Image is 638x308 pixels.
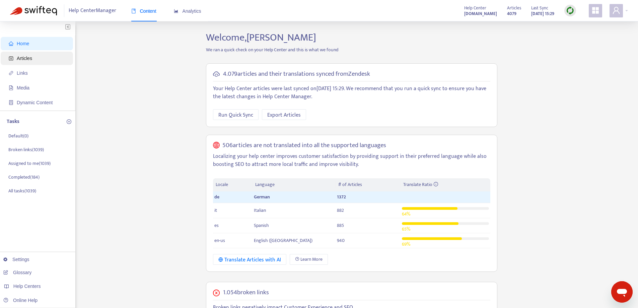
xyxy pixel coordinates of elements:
[174,8,201,14] span: Analytics
[8,132,28,139] p: Default ( 0 )
[507,10,516,17] strong: 4079
[337,222,344,229] span: 885
[213,142,220,149] span: global
[254,193,270,201] span: German
[253,178,336,191] th: Language
[222,142,386,149] h5: 506 articles are not translated into all the supported languages
[9,41,13,46] span: home
[8,160,51,167] p: Assigned to me ( 1039 )
[131,8,156,14] span: Content
[9,71,13,75] span: link
[300,256,323,263] span: Learn More
[213,254,286,265] button: Translate Articles with AI
[254,206,266,214] span: Italian
[3,298,38,303] a: Online Help
[17,100,53,105] span: Dynamic Content
[213,178,253,191] th: Locale
[201,46,502,53] p: We ran a quick check on your Help Center and this is what we found
[218,111,253,119] span: Run Quick Sync
[7,118,19,126] p: Tasks
[10,6,57,15] img: Swifteq
[611,281,633,303] iframe: Schaltfläche zum Öffnen des Messaging-Fensters
[3,270,31,275] a: Glossary
[213,152,490,169] p: Localizing your help center improves customer satisfaction by providing support in their preferre...
[17,85,29,90] span: Media
[402,210,410,218] span: 64 %
[206,29,316,46] span: Welcome, [PERSON_NAME]
[13,284,41,289] span: Help Centers
[337,206,344,214] span: 882
[336,178,400,191] th: # of Articles
[3,257,29,262] a: Settings
[403,181,488,188] div: Translate Ratio
[566,6,574,15] img: sync.dc5367851b00ba804db3.png
[218,256,281,264] div: Translate Articles with AI
[213,71,220,77] span: cloud-sync
[8,174,40,181] p: Completed ( 184 )
[9,85,13,90] span: file-image
[612,6,620,14] span: user
[213,85,490,101] p: Your Help Center articles were last synced on [DATE] 15:29 . We recommend that you run a quick sy...
[131,9,136,13] span: book
[531,10,554,17] strong: [DATE] 15:29
[591,6,599,14] span: appstore
[67,119,71,124] span: plus-circle
[17,70,28,76] span: Links
[9,56,13,61] span: account-book
[8,187,36,194] p: All tasks ( 1039 )
[9,100,13,105] span: container
[17,56,32,61] span: Articles
[262,109,306,120] button: Export Articles
[213,109,259,120] button: Run Quick Sync
[214,237,225,244] span: en-us
[402,240,410,248] span: 69 %
[223,70,370,78] h5: 4.079 articles and their translations synced from Zendesk
[254,222,269,229] span: Spanish
[337,237,345,244] span: 940
[213,290,220,296] span: close-circle
[402,225,410,233] span: 65 %
[464,4,486,12] span: Help Center
[8,146,44,153] p: Broken links ( 1039 )
[214,193,219,201] span: de
[17,41,29,46] span: Home
[290,254,328,265] a: Learn More
[214,222,219,229] span: es
[174,9,179,13] span: area-chart
[214,206,217,214] span: it
[531,4,548,12] span: Last Sync
[223,289,269,297] h5: 1.054 broken links
[464,10,497,17] a: [DOMAIN_NAME]
[69,4,116,17] span: Help Center Manager
[507,4,521,12] span: Articles
[267,111,301,119] span: Export Articles
[337,193,346,201] span: 1372
[254,237,312,244] span: English ([GEOGRAPHIC_DATA])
